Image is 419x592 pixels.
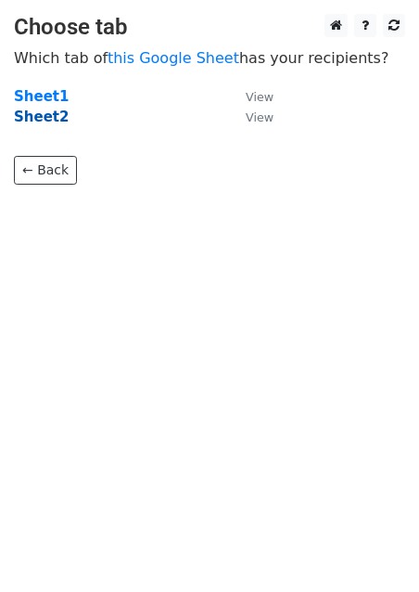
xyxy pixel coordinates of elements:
small: View [246,90,273,104]
a: View [227,88,273,105]
a: Sheet2 [14,109,69,125]
a: Sheet1 [14,88,69,105]
a: this Google Sheet [108,49,239,67]
h3: Choose tab [14,14,405,41]
p: Which tab of has your recipients? [14,48,405,68]
small: View [246,110,273,124]
a: ← Back [14,156,77,185]
iframe: Chat Widget [326,503,419,592]
a: View [227,109,273,125]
